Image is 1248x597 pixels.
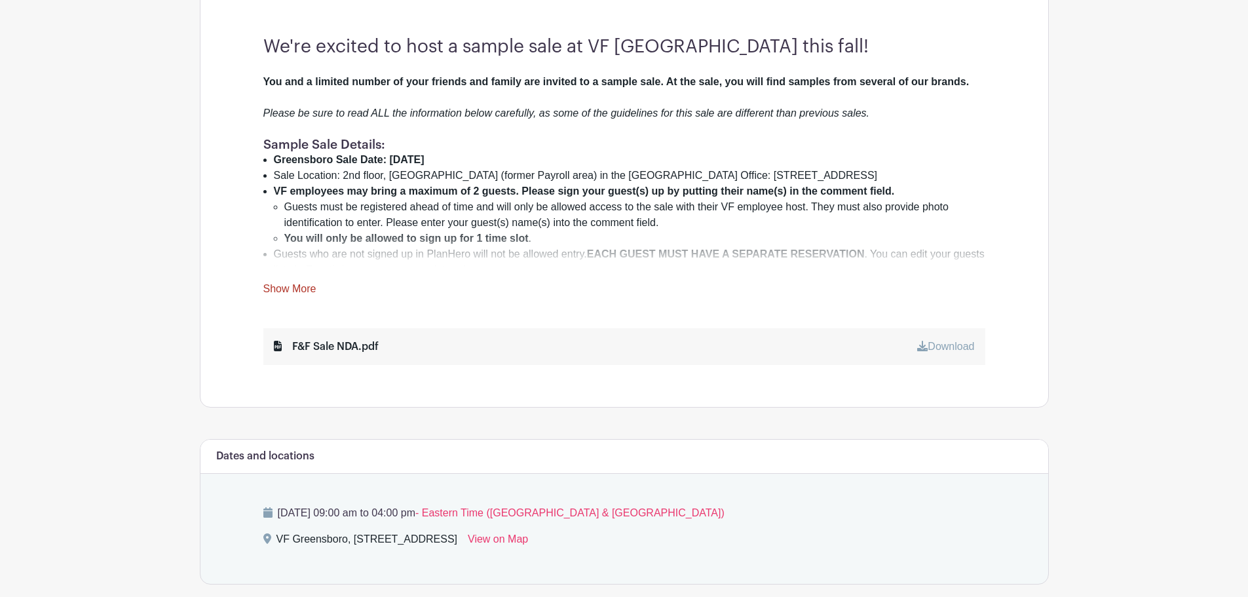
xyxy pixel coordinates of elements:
li: Guests who are not signed up in PlanHero will not be allowed entry. . You can edit your guests li... [274,246,985,278]
a: Show More [263,283,316,299]
strong: VF employees may bring a maximum of 2 guests. Please sign your guest(s) up by putting their name(... [274,185,895,197]
div: F&F Sale NDA.pdf [274,339,379,355]
strong: You and a limited number of your friends and family are invited to a sample sale. At the sale, yo... [263,76,970,87]
em: Please be sure to read ALL the information below carefully, as some of the guidelines for this sa... [263,107,870,119]
p: [DATE] 09:00 am to 04:00 pm [263,505,985,521]
strong: You will only be allowed to sign up for 1 time slot [284,233,529,244]
h6: Dates and locations [216,450,314,463]
h3: We're excited to host a sample sale at VF [GEOGRAPHIC_DATA] this fall! [263,36,985,58]
strong: Greensboro Sale Date: [DATE] [274,154,425,165]
li: Guests must be registered ahead of time and will only be allowed access to the sale with their VF... [284,199,985,231]
div: VF Greensboro, [STREET_ADDRESS] [276,531,458,552]
a: View on Map [468,531,528,552]
strong: EACH GUEST MUST HAVE A SEPARATE RESERVATION [587,248,865,260]
h1: Sample Sale Details: [263,137,985,152]
li: Sale Location: 2nd floor, [GEOGRAPHIC_DATA] (former Payroll area) in the [GEOGRAPHIC_DATA] Office... [274,168,985,183]
span: - Eastern Time ([GEOGRAPHIC_DATA] & [GEOGRAPHIC_DATA]) [415,507,725,518]
a: Download [917,341,974,352]
li: . [284,231,985,246]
